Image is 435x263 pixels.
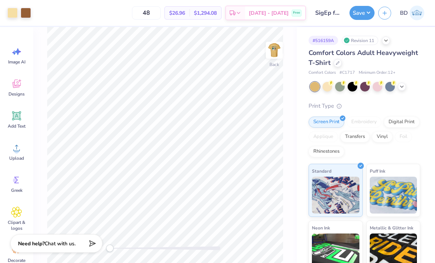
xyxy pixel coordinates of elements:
[45,240,76,247] span: Chat with us.
[312,177,359,214] img: Standard
[370,177,417,214] img: Puff Ink
[309,146,344,157] div: Rhinestones
[400,9,408,17] span: BD
[194,9,217,17] span: $1,294.08
[372,131,393,142] div: Vinyl
[8,91,25,97] span: Designs
[312,167,331,175] span: Standard
[347,117,382,128] div: Embroidery
[370,167,385,175] span: Puff Ink
[397,6,428,20] a: BD
[309,102,420,110] div: Print Type
[309,70,336,76] span: Comfort Colors
[18,240,45,247] strong: Need help?
[9,155,24,161] span: Upload
[8,123,25,129] span: Add Text
[267,43,282,58] img: Back
[11,187,22,193] span: Greek
[249,9,289,17] span: [DATE] - [DATE]
[309,48,418,67] span: Comfort Colors Adult Heavyweight T-Shirt
[132,6,161,20] input: – –
[309,117,344,128] div: Screen Print
[293,10,300,15] span: Free
[309,36,338,45] div: # 516159A
[4,219,29,231] span: Clipart & logos
[169,9,185,17] span: $26.96
[384,117,420,128] div: Digital Print
[340,131,370,142] div: Transfers
[359,70,396,76] span: Minimum Order: 12 +
[349,6,375,20] button: Save
[106,245,114,252] div: Accessibility label
[370,224,413,232] span: Metallic & Glitter Ink
[310,6,346,20] input: Untitled Design
[410,6,424,20] img: Bella Dimaculangan
[342,36,378,45] div: Revision 11
[340,70,355,76] span: # C1717
[269,61,279,68] div: Back
[312,224,330,232] span: Neon Ink
[8,59,25,65] span: Image AI
[309,131,338,142] div: Applique
[395,131,412,142] div: Foil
